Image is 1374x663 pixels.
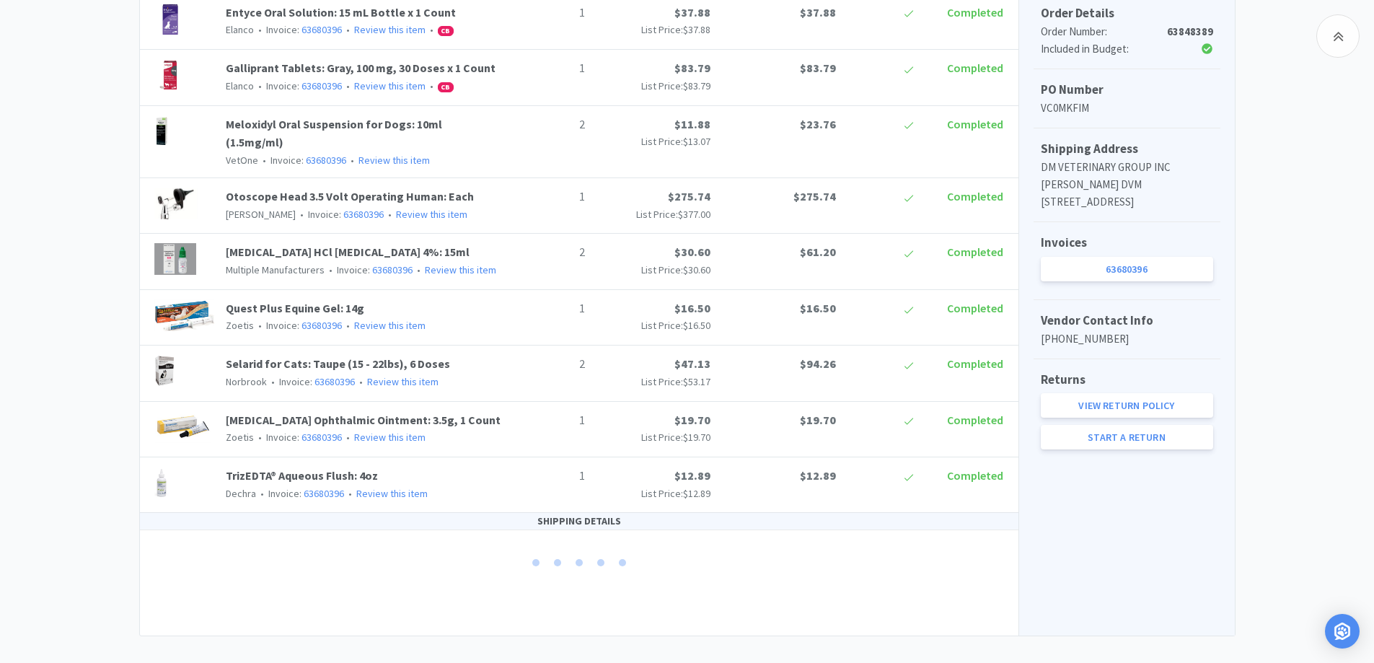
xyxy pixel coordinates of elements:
[343,208,384,221] a: 63680396
[596,262,710,278] p: List Price:
[1041,23,1155,40] div: Order Number:
[513,411,585,430] p: 1
[674,301,710,315] span: $16.50
[256,487,344,500] span: Invoice:
[154,4,186,35] img: 667978152bc648b3b89b3d9a309d0b9c_209229.png
[301,431,342,444] a: 63680396
[344,431,352,444] span: •
[1041,425,1213,449] a: Start a Return
[356,487,428,500] a: Review this item
[226,431,254,444] span: Zoetis
[226,208,296,221] span: [PERSON_NAME]
[267,375,355,388] span: Invoice:
[154,299,214,331] img: 875ae074d31c431f97a5fc8e1e064c55_274783.png
[298,208,306,221] span: •
[226,61,496,75] a: Galliprant Tablets: Gray, 100 mg, 30 Doses x 1 Count
[683,263,710,276] span: $30.60
[674,61,710,75] span: $83.79
[254,79,342,92] span: Invoice:
[256,431,264,444] span: •
[344,23,352,36] span: •
[674,413,710,427] span: $19.70
[674,5,710,19] span: $37.88
[800,301,836,315] span: $16.50
[354,431,426,444] a: Review this item
[674,117,710,131] span: $11.88
[415,263,423,276] span: •
[1041,4,1213,23] h5: Order Details
[674,356,710,371] span: $47.13
[596,374,710,390] p: List Price:
[596,22,710,38] p: List Price:
[439,83,453,92] span: CB
[793,189,836,203] span: $275.74
[254,23,342,36] span: Invoice:
[296,208,384,221] span: Invoice:
[683,431,710,444] span: $19.70
[154,467,169,499] img: 499d5a1496d2449490647a96e6e117a4_18061.png
[254,431,342,444] span: Invoice:
[226,375,267,388] span: Norbrook
[348,154,356,167] span: •
[306,154,346,167] a: 63680396
[683,375,710,388] span: $53.17
[269,375,277,388] span: •
[800,413,836,427] span: $19.70
[344,319,352,332] span: •
[154,115,169,147] img: e8776eb2b5484a86a37cff88caede465_142522.png
[668,189,710,203] span: $275.74
[596,206,710,222] p: List Price:
[425,263,496,276] a: Review this item
[683,23,710,36] span: $37.88
[1041,257,1213,281] a: 63680396
[596,133,710,149] p: List Price:
[947,5,1003,19] span: Completed
[226,117,442,150] a: Meloxidyl Oral Suspension for Dogs: 10ml (1.5mg/ml)
[226,189,474,203] a: Otoscope Head 3.5 Volt Operating Human: Each
[1167,25,1213,38] strong: 63848389
[683,135,710,148] span: $13.07
[683,487,710,500] span: $12.89
[596,317,710,333] p: List Price:
[800,61,836,75] span: $83.79
[513,115,585,134] p: 2
[372,263,413,276] a: 63680396
[260,154,268,167] span: •
[513,355,585,374] p: 2
[154,59,186,91] img: 04b8147645a7437b818413a77cf4cb66_207053.png
[226,319,254,332] span: Zoetis
[226,5,456,19] a: Entyce Oral Solution: 15 mL Bottle x 1 Count
[358,154,430,167] a: Review this item
[226,356,450,371] a: Selarid for Cats: Taupe (15 - 22lbs), 6 Doses
[1041,159,1213,211] p: DM VETERINARY GROUP INC [PERSON_NAME] DVM [STREET_ADDRESS]
[1041,370,1213,390] h5: Returns
[346,487,354,500] span: •
[226,154,258,167] span: VetOne
[226,245,470,259] a: [MEDICAL_DATA] HCl [MEDICAL_DATA] 4%: 15ml
[1041,311,1213,330] h5: Vendor Contact Info
[800,5,836,19] span: $37.88
[325,263,413,276] span: Invoice:
[1041,233,1213,253] h5: Invoices
[226,263,325,276] span: Multiple Manufacturers
[226,301,364,315] a: Quest Plus Equine Gel: 14g
[256,79,264,92] span: •
[596,429,710,445] p: List Price:
[1041,139,1213,159] h5: Shipping Address
[226,487,256,500] span: Dechra
[947,117,1003,131] span: Completed
[258,154,346,167] span: Invoice:
[354,23,426,36] a: Review this item
[513,299,585,318] p: 1
[1041,330,1213,348] p: [PHONE_NUMBER]
[683,79,710,92] span: $83.79
[154,243,197,275] img: 62d7fe9df58d409da4ba3a90e2c1764a_353842.png
[226,79,254,92] span: Elanco
[314,375,355,388] a: 63680396
[1041,100,1213,117] p: VC0MKFIM
[596,78,710,94] p: List Price:
[674,245,710,259] span: $30.60
[140,513,1018,530] div: SHIPPING DETAILS
[327,263,335,276] span: •
[344,79,352,92] span: •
